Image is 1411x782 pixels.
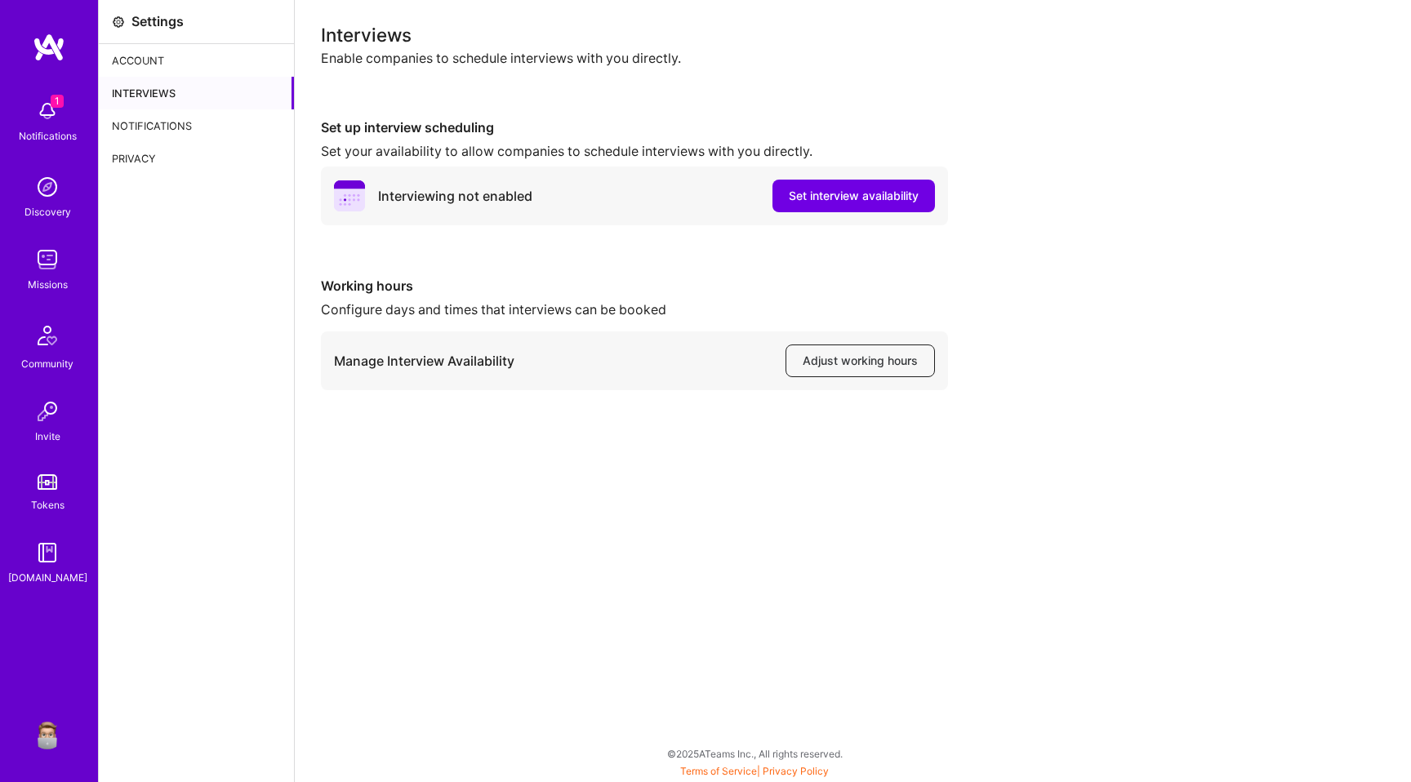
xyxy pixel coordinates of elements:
[31,243,64,276] img: teamwork
[27,717,68,749] a: User Avatar
[680,765,757,777] a: Terms of Service
[38,474,57,490] img: tokens
[35,428,60,445] div: Invite
[24,203,71,220] div: Discovery
[99,44,294,77] div: Account
[99,77,294,109] div: Interviews
[112,16,125,29] i: icon Settings
[99,142,294,175] div: Privacy
[19,127,77,144] div: Notifications
[131,13,184,30] div: Settings
[31,536,64,569] img: guide book
[321,26,1385,43] div: Interviews
[321,278,948,295] div: Working hours
[31,95,64,127] img: bell
[31,717,64,749] img: User Avatar
[321,301,948,318] div: Configure days and times that interviews can be booked
[378,188,532,205] div: Interviewing not enabled
[786,344,935,377] button: Adjust working hours
[98,733,1411,774] div: © 2025 ATeams Inc., All rights reserved.
[28,276,68,293] div: Missions
[99,109,294,142] div: Notifications
[31,171,64,203] img: discovery
[334,353,514,370] div: Manage Interview Availability
[803,353,918,369] span: Adjust working hours
[28,316,67,355] img: Community
[763,765,829,777] a: Privacy Policy
[21,355,73,372] div: Community
[51,95,64,108] span: 1
[321,143,948,160] div: Set your availability to allow companies to schedule interviews with you directly.
[789,188,919,204] span: Set interview availability
[321,50,1385,67] div: Enable companies to schedule interviews with you directly.
[772,180,935,212] button: Set interview availability
[321,119,948,136] div: Set up interview scheduling
[8,569,87,586] div: [DOMAIN_NAME]
[680,765,829,777] span: |
[334,180,365,211] i: icon PurpleCalendar
[33,33,65,62] img: logo
[31,496,65,513] div: Tokens
[31,395,64,428] img: Invite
